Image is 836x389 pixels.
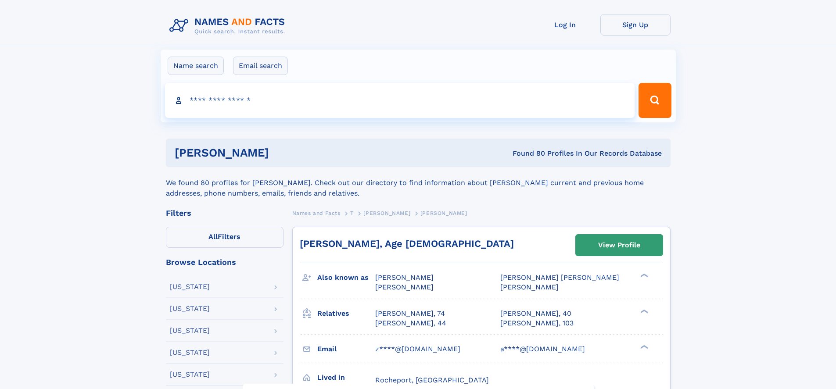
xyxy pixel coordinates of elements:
div: [US_STATE] [170,349,210,356]
div: [US_STATE] [170,371,210,378]
h3: Also known as [317,270,375,285]
span: [PERSON_NAME] [363,210,410,216]
div: ❯ [638,308,649,314]
span: [PERSON_NAME] [375,273,434,282]
a: Sign Up [600,14,671,36]
span: [PERSON_NAME] [500,283,559,291]
div: [US_STATE] [170,305,210,312]
span: [PERSON_NAME] [375,283,434,291]
a: [PERSON_NAME], 74 [375,309,445,318]
div: [US_STATE] [170,283,210,290]
a: View Profile [576,235,663,256]
a: [PERSON_NAME], Age [DEMOGRAPHIC_DATA] [300,238,514,249]
a: [PERSON_NAME], 44 [375,318,446,328]
h1: [PERSON_NAME] [175,147,391,158]
a: [PERSON_NAME], 40 [500,309,571,318]
h3: Relatives [317,306,375,321]
span: [PERSON_NAME] [420,210,467,216]
span: All [208,232,218,241]
span: [PERSON_NAME] [PERSON_NAME] [500,273,619,282]
div: ❯ [638,273,649,278]
div: View Profile [598,235,640,255]
div: Found 80 Profiles In Our Records Database [391,149,662,158]
a: [PERSON_NAME], 103 [500,318,574,328]
a: Log In [530,14,600,36]
h3: Email [317,342,375,357]
label: Email search [233,57,288,75]
input: search input [165,83,635,118]
span: Rocheport, [GEOGRAPHIC_DATA] [375,376,489,384]
a: T [350,207,354,218]
div: We found 80 profiles for [PERSON_NAME]. Check out our directory to find information about [PERSON... [166,167,671,199]
div: Browse Locations [166,258,283,266]
span: T [350,210,354,216]
div: [US_STATE] [170,327,210,334]
a: Names and Facts [292,207,341,218]
div: ❯ [638,344,649,350]
a: [PERSON_NAME] [363,207,410,218]
div: Filters [166,209,283,217]
img: Logo Names and Facts [166,14,292,38]
label: Name search [168,57,224,75]
button: Search Button [639,83,671,118]
label: Filters [166,227,283,248]
h3: Lived in [317,370,375,385]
